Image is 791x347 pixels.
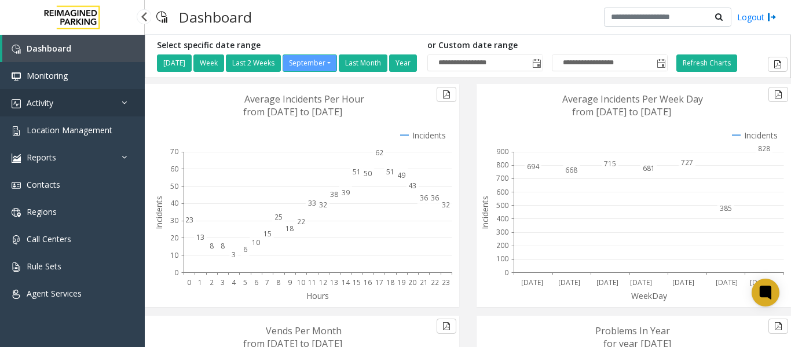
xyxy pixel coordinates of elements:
[496,240,508,250] text: 200
[283,54,337,72] button: September
[185,215,193,225] text: 23
[12,72,21,81] img: 'icon'
[274,212,283,222] text: 25
[565,165,577,175] text: 668
[654,55,667,71] span: Toggle popup
[306,290,329,301] text: Hours
[276,277,280,287] text: 8
[397,170,405,180] text: 49
[198,277,202,287] text: 1
[496,214,508,224] text: 400
[27,152,56,163] span: Reports
[750,277,772,287] text: [DATE]
[254,277,258,287] text: 6
[431,193,439,203] text: 36
[297,277,305,287] text: 10
[2,35,145,62] a: Dashboard
[232,250,236,260] text: 3
[12,126,21,136] img: 'icon'
[12,181,21,190] img: 'icon'
[768,57,788,72] button: Export to pdf
[397,277,405,287] text: 19
[170,198,178,208] text: 40
[431,277,439,287] text: 22
[221,241,225,251] text: 8
[170,147,178,156] text: 70
[12,45,21,54] img: 'icon'
[408,277,416,287] text: 20
[375,277,383,287] text: 17
[265,277,269,287] text: 7
[308,198,316,208] text: 33
[353,277,361,287] text: 15
[681,158,693,167] text: 727
[196,232,204,242] text: 13
[408,181,416,191] text: 43
[170,233,178,243] text: 20
[232,277,236,287] text: 4
[243,105,342,118] text: from [DATE] to [DATE]
[342,277,350,287] text: 14
[319,277,327,287] text: 12
[27,70,68,81] span: Monitoring
[288,277,292,287] text: 9
[758,144,770,154] text: 828
[496,187,508,197] text: 600
[174,268,178,277] text: 0
[630,277,652,287] text: [DATE]
[308,277,316,287] text: 11
[27,43,71,54] span: Dashboard
[596,277,618,287] text: [DATE]
[319,200,327,210] text: 32
[768,319,788,334] button: Export to pdf
[353,167,361,177] text: 51
[437,87,456,102] button: Export to pdf
[12,208,21,217] img: 'icon'
[496,200,508,210] text: 500
[170,250,178,260] text: 10
[12,262,21,272] img: 'icon'
[364,169,372,178] text: 50
[27,125,112,136] span: Location Management
[386,167,394,177] text: 51
[496,173,508,183] text: 700
[389,54,417,72] button: Year
[285,224,294,233] text: 18
[339,54,387,72] button: Last Month
[244,93,364,105] text: Average Incidents Per Hour
[170,181,178,191] text: 50
[170,164,178,174] text: 60
[427,41,668,50] h5: or Custom date range
[12,154,21,163] img: 'icon'
[187,277,191,287] text: 0
[595,324,670,337] text: Problems In Year
[27,97,53,108] span: Activity
[720,203,732,213] text: 385
[153,196,164,229] text: Incidents
[170,215,178,225] text: 30
[173,3,258,31] h3: Dashboard
[252,238,260,247] text: 10
[156,3,167,31] img: pageIcon
[442,200,450,210] text: 32
[12,99,21,108] img: 'icon'
[330,189,338,199] text: 38
[442,277,450,287] text: 23
[672,277,694,287] text: [DATE]
[437,319,456,334] button: Export to pdf
[297,217,305,227] text: 22
[157,54,192,72] button: [DATE]
[342,188,350,198] text: 39
[737,11,777,23] a: Logout
[767,11,777,23] img: logout
[558,277,580,287] text: [DATE]
[157,41,419,50] h5: Select specific date range
[572,105,671,118] text: from [DATE] to [DATE]
[221,277,225,287] text: 3
[12,235,21,244] img: 'icon'
[243,277,247,287] text: 5
[27,179,60,190] span: Contacts
[604,159,616,169] text: 715
[716,277,738,287] text: [DATE]
[263,229,272,239] text: 15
